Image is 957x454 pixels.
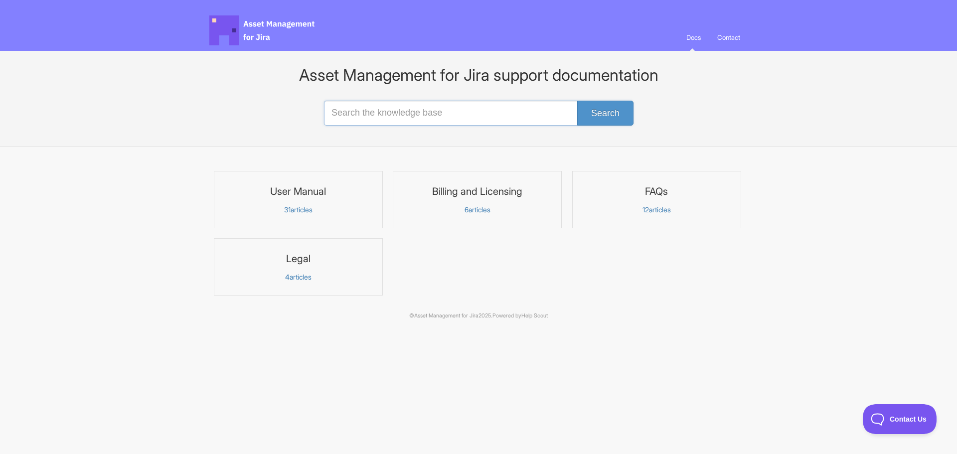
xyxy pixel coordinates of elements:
[220,205,376,214] p: articles
[214,171,383,228] a: User Manual 31articles
[220,273,376,282] p: articles
[579,185,735,198] h3: FAQs
[465,205,469,214] span: 6
[591,108,620,118] span: Search
[220,185,376,198] h3: User Manual
[863,404,937,434] iframe: Toggle Customer Support
[492,312,548,319] span: Powered by
[579,205,735,214] p: articles
[214,238,383,296] a: Legal 4articles
[209,311,748,320] p: © 2025.
[521,312,548,319] a: Help Scout
[572,171,741,228] a: FAQs 12articles
[324,101,633,126] input: Search the knowledge base
[220,252,376,265] h3: Legal
[414,312,478,319] a: Asset Management for Jira
[284,205,291,214] span: 31
[679,24,708,51] a: Docs
[399,205,555,214] p: articles
[285,273,290,281] span: 4
[399,185,555,198] h3: Billing and Licensing
[577,101,634,126] button: Search
[393,171,562,228] a: Billing and Licensing 6articles
[642,205,649,214] span: 12
[710,24,748,51] a: Contact
[209,15,316,45] span: Asset Management for Jira Docs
